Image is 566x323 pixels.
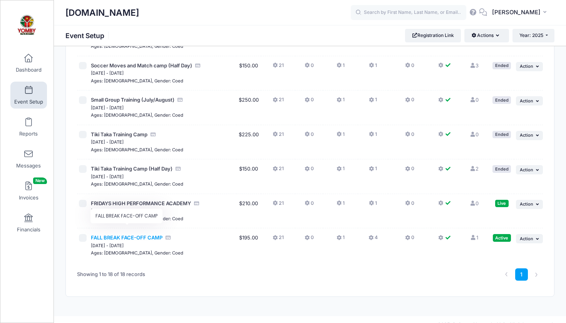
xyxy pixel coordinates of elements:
span: FALL BREAK FACE-OFF CAMP [91,234,162,241]
button: 0 [305,200,314,211]
span: Action [520,64,533,69]
button: 0 [305,131,314,142]
i: Accepting Credit Card Payments [175,166,181,171]
button: Actions [464,29,509,42]
button: 0 [305,96,314,107]
button: 21 [273,96,284,107]
button: 1 [369,200,377,211]
a: 3 [469,62,479,69]
small: [DATE] - [DATE] [91,174,124,179]
button: 0 [305,234,314,245]
div: Ended [492,165,511,172]
img: progresssoccer.com [13,12,42,41]
button: 0 [405,62,414,73]
td: $195.00 [236,228,261,263]
td: $150.00 [236,159,261,194]
button: 21 [273,165,284,176]
button: 1 [337,234,345,245]
div: Active [493,234,511,241]
span: Messages [16,162,41,169]
td: $225.00 [236,125,261,160]
span: Action [520,201,533,207]
a: Messages [10,146,47,172]
a: Registration Link [405,29,461,42]
a: Dashboard [10,50,47,77]
button: 21 [273,200,284,211]
small: Ages: [DEMOGRAPHIC_DATA], Gender: Coed [91,250,183,256]
span: Event Setup [14,99,43,105]
button: Action [516,234,543,243]
div: Ended [492,62,511,69]
a: InvoicesNew [10,177,47,204]
button: [PERSON_NAME] [487,4,554,22]
i: Accepting Credit Card Payments [150,132,156,137]
small: Ages: [DEMOGRAPHIC_DATA], Gender: Coed [91,78,183,84]
a: 0 [469,131,479,137]
a: 0 [469,200,479,206]
button: 1 [369,96,377,107]
span: Action [520,132,533,138]
button: 1 [369,131,377,142]
button: 0 [305,165,314,176]
a: 1 [470,234,478,241]
span: Financials [17,226,40,233]
small: Ages: [DEMOGRAPHIC_DATA], Gender: Coed [91,147,183,152]
small: [DATE] - [DATE] [91,139,124,145]
button: 0 [405,234,414,245]
span: Reports [19,131,38,137]
button: 1 [369,165,377,176]
h1: Event Setup [65,32,111,40]
button: 21 [273,234,284,245]
i: Accepting Credit Card Payments [165,235,171,240]
button: 1 [337,200,345,211]
button: 0 [405,200,414,211]
small: [DATE] - [DATE] [91,70,124,76]
a: 2 [469,166,479,172]
a: progresssoccer.com [0,8,54,45]
button: 21 [273,131,284,142]
button: 21 [273,62,284,73]
button: Action [516,62,543,71]
td: $210.00 [236,194,261,229]
button: Action [516,131,543,140]
small: [DATE] - [DATE] [91,243,124,248]
button: 1 [337,131,345,142]
span: New [33,177,47,184]
button: Action [516,96,543,105]
span: Dashboard [16,67,42,73]
span: Small Group Training (July/August) [91,97,174,103]
button: 4 [368,234,378,245]
a: 0 [469,97,479,103]
td: $150.00 [236,56,261,91]
span: Tiki Taka Training Camp (Half Day) [91,166,172,172]
button: Action [516,200,543,209]
div: Showing 1 to 18 of 18 records [77,266,145,283]
a: Event Setup [10,82,47,109]
span: Action [520,236,533,241]
small: Ages: [DEMOGRAPHIC_DATA], Gender: Coed [91,44,183,49]
span: Action [520,167,533,172]
td: $250.00 [236,90,261,125]
a: Reports [10,114,47,141]
small: [DATE] - [DATE] [91,105,124,110]
button: 0 [305,62,314,73]
span: Soccer Moves and Match camp (Half Day) [91,62,192,69]
span: Invoices [19,194,39,201]
div: FALL BREAK FACE-OFF CAMP [90,209,162,223]
button: 0 [405,165,414,176]
button: Action [516,165,543,174]
i: Accepting Credit Card Payments [194,201,200,206]
input: Search by First Name, Last Name, or Email... [351,5,466,20]
a: Financials [10,209,47,236]
small: Ages: [DEMOGRAPHIC_DATA], Gender: Coed [91,112,183,118]
button: 1 [337,96,345,107]
small: Ages: [DEMOGRAPHIC_DATA], Gender: Coed [91,181,183,187]
button: Year: 2025 [512,29,554,42]
button: 0 [405,96,414,107]
div: Ended [492,131,511,138]
i: Accepting Credit Card Payments [195,63,201,68]
span: Year: 2025 [519,32,543,38]
span: Action [520,98,533,104]
div: Ended [492,96,511,104]
h1: [DOMAIN_NAME] [65,4,139,22]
